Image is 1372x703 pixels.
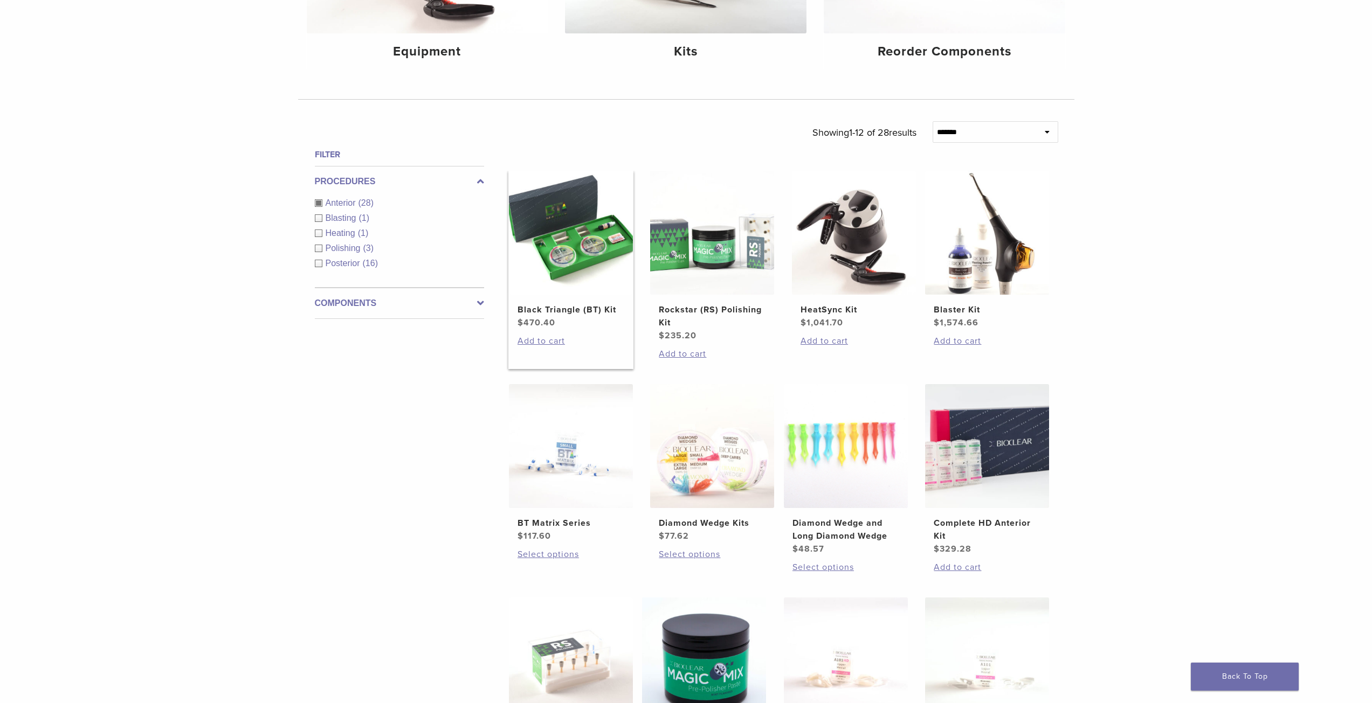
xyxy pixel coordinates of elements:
a: Back To Top [1191,663,1299,691]
bdi: 117.60 [518,531,551,541]
h2: HeatSync Kit [801,303,907,316]
span: (16) [363,259,378,268]
bdi: 1,041.70 [801,317,843,328]
bdi: 77.62 [659,531,689,541]
a: Diamond Wedge and Long Diamond WedgeDiamond Wedge and Long Diamond Wedge $48.57 [783,384,909,555]
bdi: 329.28 [934,544,971,554]
span: $ [934,544,940,554]
span: 1-12 of 28 [849,127,889,138]
p: Showing results [812,121,916,144]
a: Add to cart: “HeatSync Kit” [801,335,907,347]
img: BT Matrix Series [509,384,633,508]
a: Black Triangle (BT) KitBlack Triangle (BT) Kit $470.40 [508,171,634,329]
a: Add to cart: “Complete HD Anterior Kit” [934,561,1040,574]
a: Select options for “Diamond Wedge Kits” [659,548,766,561]
a: Blaster KitBlaster Kit $1,574.66 [925,171,1050,329]
span: (1) [358,213,369,222]
img: Blaster Kit [925,171,1049,295]
a: HeatSync KitHeatSync Kit $1,041.70 [791,171,917,329]
span: (3) [363,243,374,253]
h4: Equipment [315,42,540,61]
span: $ [659,531,665,541]
bdi: 48.57 [792,544,824,554]
span: (1) [358,228,369,238]
span: Anterior [326,198,358,207]
h2: Blaster Kit [934,303,1040,316]
span: Blasting [326,213,359,222]
span: $ [518,317,523,328]
span: (28) [358,198,374,207]
bdi: 470.40 [518,317,555,328]
span: Polishing [326,243,363,253]
a: Add to cart: “Rockstar (RS) Polishing Kit” [659,347,766,360]
span: $ [801,317,806,328]
a: Add to cart: “Black Triangle (BT) Kit” [518,335,624,347]
label: Components [315,297,484,310]
span: Heating [326,228,358,238]
h2: BT Matrix Series [518,517,624,530]
h4: Reorder Components [832,42,1057,61]
img: Black Triangle (BT) Kit [509,171,633,295]
h4: Kits [574,42,798,61]
h2: Black Triangle (BT) Kit [518,303,624,316]
a: Add to cart: “Blaster Kit” [934,335,1040,347]
a: Select options for “BT Matrix Series” [518,548,624,561]
span: $ [659,330,665,341]
h2: Diamond Wedge Kits [659,517,766,530]
span: Posterior [326,259,363,268]
span: $ [518,531,523,541]
img: Rockstar (RS) Polishing Kit [650,171,774,295]
bdi: 1,574.66 [934,317,978,328]
img: HeatSync Kit [792,171,916,295]
a: Select options for “Diamond Wedge and Long Diamond Wedge” [792,561,899,574]
img: Diamond Wedge and Long Diamond Wedge [784,384,908,508]
a: Diamond Wedge KitsDiamond Wedge Kits $77.62 [650,384,775,542]
bdi: 235.20 [659,330,697,341]
span: $ [792,544,798,554]
img: Diamond Wedge Kits [650,384,774,508]
h4: Filter [315,148,484,161]
a: BT Matrix SeriesBT Matrix Series $117.60 [508,384,634,542]
h2: Diamond Wedge and Long Diamond Wedge [792,517,899,542]
span: $ [934,317,940,328]
label: Procedures [315,175,484,188]
a: Complete HD Anterior KitComplete HD Anterior Kit $329.28 [925,384,1050,555]
h2: Rockstar (RS) Polishing Kit [659,303,766,329]
h2: Complete HD Anterior Kit [934,517,1040,542]
img: Complete HD Anterior Kit [925,384,1049,508]
a: Rockstar (RS) Polishing KitRockstar (RS) Polishing Kit $235.20 [650,171,775,342]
